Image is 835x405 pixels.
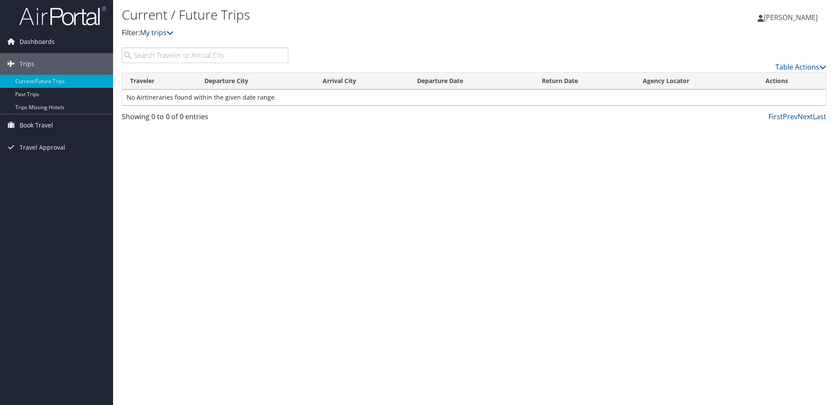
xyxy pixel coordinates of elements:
a: Prev [783,112,798,121]
th: Departure City: activate to sort column ascending [197,73,315,90]
span: Book Travel [20,114,53,136]
p: Filter: [122,27,591,39]
th: Traveler: activate to sort column ascending [122,73,197,90]
span: Trips [20,53,34,75]
th: Actions [758,73,826,90]
a: Next [798,112,813,121]
th: Departure Date: activate to sort column descending [409,73,534,90]
a: First [768,112,783,121]
a: Last [813,112,826,121]
a: [PERSON_NAME] [758,4,826,30]
a: Table Actions [775,62,826,72]
span: [PERSON_NAME] [764,13,818,22]
input: Search Traveler or Arrival City [122,47,288,63]
span: Dashboards [20,31,55,53]
h1: Current / Future Trips [122,6,591,24]
th: Agency Locator: activate to sort column ascending [635,73,758,90]
th: Arrival City: activate to sort column ascending [315,73,409,90]
div: Showing 0 to 0 of 0 entries [122,111,288,126]
span: Travel Approval [20,137,65,158]
td: No Airtineraries found within the given date range. [122,90,826,105]
img: airportal-logo.png [19,6,106,26]
th: Return Date: activate to sort column ascending [534,73,635,90]
a: My trips [140,28,174,37]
